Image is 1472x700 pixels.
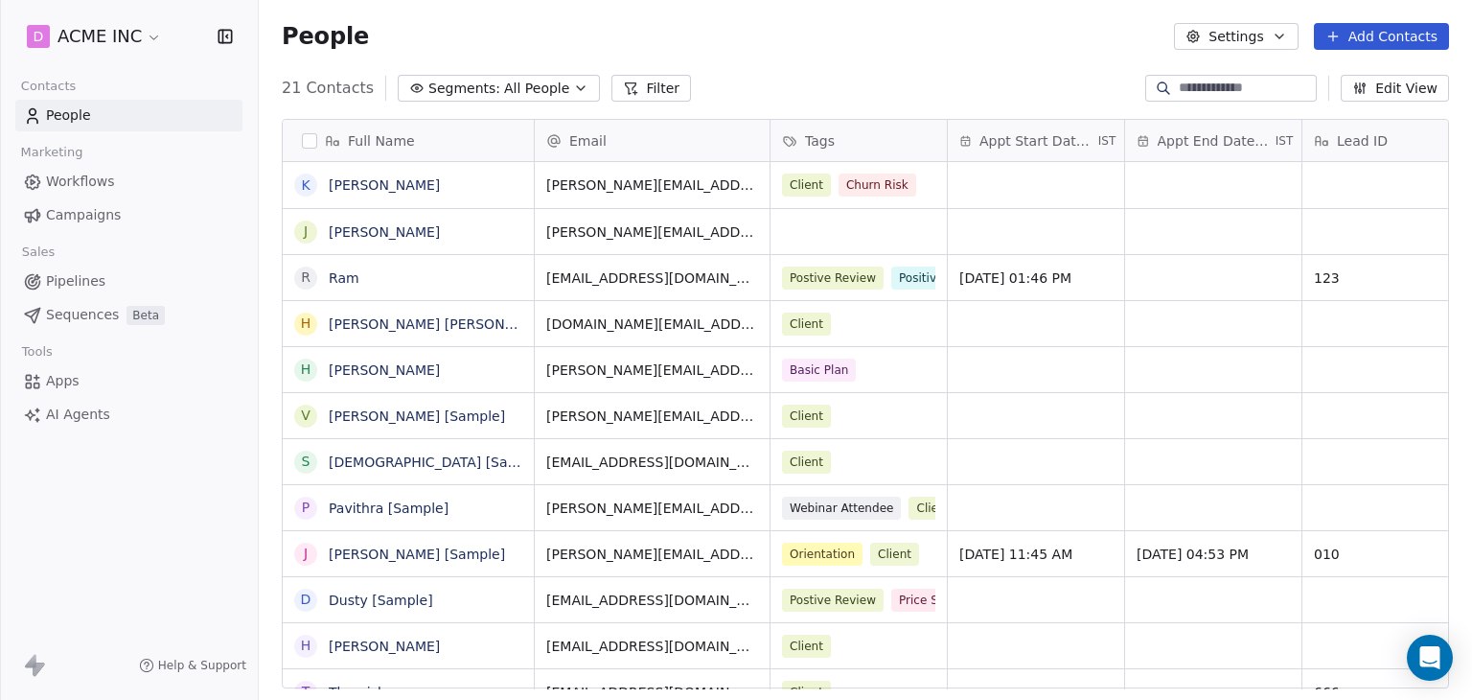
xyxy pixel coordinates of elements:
span: Webinar Attendee [782,497,901,520]
span: Positive Review [891,267,996,290]
div: K [301,175,310,196]
span: D [34,27,44,46]
a: Ram [329,270,359,286]
span: [PERSON_NAME][EMAIL_ADDRESS][DOMAIN_NAME] [546,545,758,564]
a: AI Agents [15,399,242,431]
span: [DATE] 11:45 AM [959,545,1113,564]
button: Filter [611,75,691,102]
span: Segments: [428,79,500,99]
a: [PERSON_NAME] [PERSON_NAME] [329,316,556,332]
span: IST [1276,133,1294,149]
a: People [15,100,242,131]
span: Churn Risk [839,174,916,197]
span: [PERSON_NAME][EMAIL_ADDRESS][DOMAIN_NAME] [546,499,758,518]
span: [PERSON_NAME][EMAIL_ADDRESS][DOMAIN_NAME] [546,407,758,426]
span: People [282,22,369,51]
a: [PERSON_NAME] [Sample] [329,408,505,424]
div: J [304,222,308,242]
a: Workflows [15,166,242,198]
span: People [46,105,91,126]
span: Workflows [46,172,115,192]
span: IST [1098,133,1116,149]
a: Campaigns [15,199,242,231]
a: Apps [15,365,242,397]
span: Beta [126,306,165,325]
span: [EMAIL_ADDRESS][DOMAIN_NAME] [546,268,758,288]
span: 123 [1314,268,1467,288]
span: AI Agents [46,405,110,425]
span: Apps [46,371,80,391]
span: 21 Contacts [282,77,374,100]
span: [DATE] 04:53 PM [1137,545,1290,564]
span: [PERSON_NAME][EMAIL_ADDRESS][DOMAIN_NAME] [546,175,758,195]
span: Client [782,451,831,474]
div: H [301,360,311,380]
a: Dusty [Sample] [329,593,433,608]
span: Client [782,174,831,197]
a: [PERSON_NAME] [Sample] [329,547,505,562]
span: Tags [805,131,835,151]
div: R [301,268,310,288]
span: Postive Review [782,589,884,612]
a: SequencesBeta [15,299,242,331]
div: P [302,498,310,518]
div: Tags [770,120,947,161]
div: Appt Start Date/TimeIST [948,120,1124,161]
span: Basic Plan [782,359,856,382]
span: [DOMAIN_NAME][EMAIL_ADDRESS][DOMAIN_NAME] [546,315,758,334]
button: Settings [1174,23,1298,50]
div: H [301,636,311,656]
span: Appt Start Date/Time [979,131,1094,151]
button: Add Contacts [1314,23,1449,50]
span: Marketing [12,138,91,167]
div: Open Intercom Messenger [1407,635,1453,681]
div: V [301,406,310,426]
span: Full Name [348,131,415,151]
span: [PERSON_NAME][EMAIL_ADDRESS][DOMAIN_NAME] [546,361,758,380]
span: Price Sensitive [891,589,991,612]
span: Postive Review [782,267,884,290]
span: Pipelines [46,271,105,292]
div: J [304,544,308,564]
a: [PERSON_NAME] [329,639,440,654]
span: Client [782,313,831,336]
span: Client [782,635,831,658]
span: Client [870,543,919,566]
div: D [301,590,311,610]
span: Client [908,497,957,520]
span: Email [569,131,607,151]
span: Campaigns [46,205,121,225]
span: [PERSON_NAME][EMAIL_ADDRESS][PERSON_NAME][DOMAIN_NAME] [546,222,758,242]
button: DACME INC [23,20,166,53]
div: Appt End Date/TimeIST [1125,120,1301,161]
span: All People [504,79,569,99]
span: Sales [13,238,63,267]
span: [EMAIL_ADDRESS][DOMAIN_NAME] [546,453,758,472]
a: Thamizh [329,685,386,700]
a: Help & Support [139,658,246,673]
div: h [301,314,311,334]
span: Orientation [782,543,862,566]
span: ACME INC [57,24,142,49]
span: Contacts [12,72,84,101]
span: Help & Support [158,658,246,673]
div: grid [283,162,535,689]
button: Edit View [1341,75,1449,102]
div: Email [535,120,770,161]
span: Lead ID [1337,131,1388,151]
span: [DATE] 01:46 PM [959,268,1113,288]
a: [DEMOGRAPHIC_DATA] [Sample] [329,455,546,470]
span: [EMAIL_ADDRESS][DOMAIN_NAME] [546,637,758,656]
div: Full Name [283,120,534,161]
a: [PERSON_NAME] [329,362,440,378]
a: [PERSON_NAME] [329,224,440,240]
span: Sequences [46,305,119,325]
a: Pipelines [15,266,242,297]
a: [PERSON_NAME] [329,177,440,193]
span: Tools [13,338,60,366]
span: Appt End Date/Time [1158,131,1272,151]
span: [EMAIL_ADDRESS][DOMAIN_NAME] [546,591,758,610]
a: Pavithra [Sample] [329,501,448,516]
div: S [302,452,310,472]
span: Client [782,405,831,428]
